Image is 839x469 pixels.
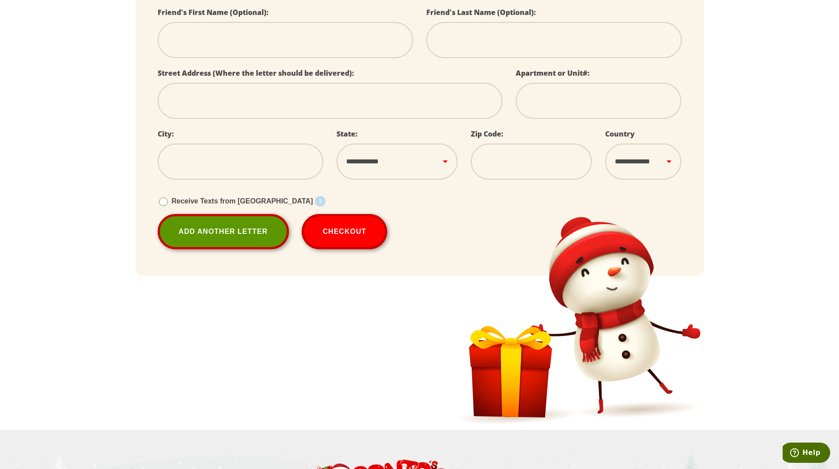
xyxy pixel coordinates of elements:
[302,214,388,249] button: Checkout
[158,7,269,17] label: Friend's First Name (Optional):
[605,129,635,139] label: Country
[336,129,358,139] label: State:
[172,197,313,205] span: Receive Texts from [GEOGRAPHIC_DATA]
[783,443,830,465] iframe: Opens a widget where you can find more information
[516,68,590,78] label: Apartment or Unit#:
[426,7,536,17] label: Friend's Last Name (Optional):
[158,214,289,249] a: Add Another Letter
[158,129,174,139] label: City:
[158,68,354,78] label: Street Address (Where the letter should be delivered):
[471,129,503,139] label: Zip Code:
[451,212,704,428] img: Snowman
